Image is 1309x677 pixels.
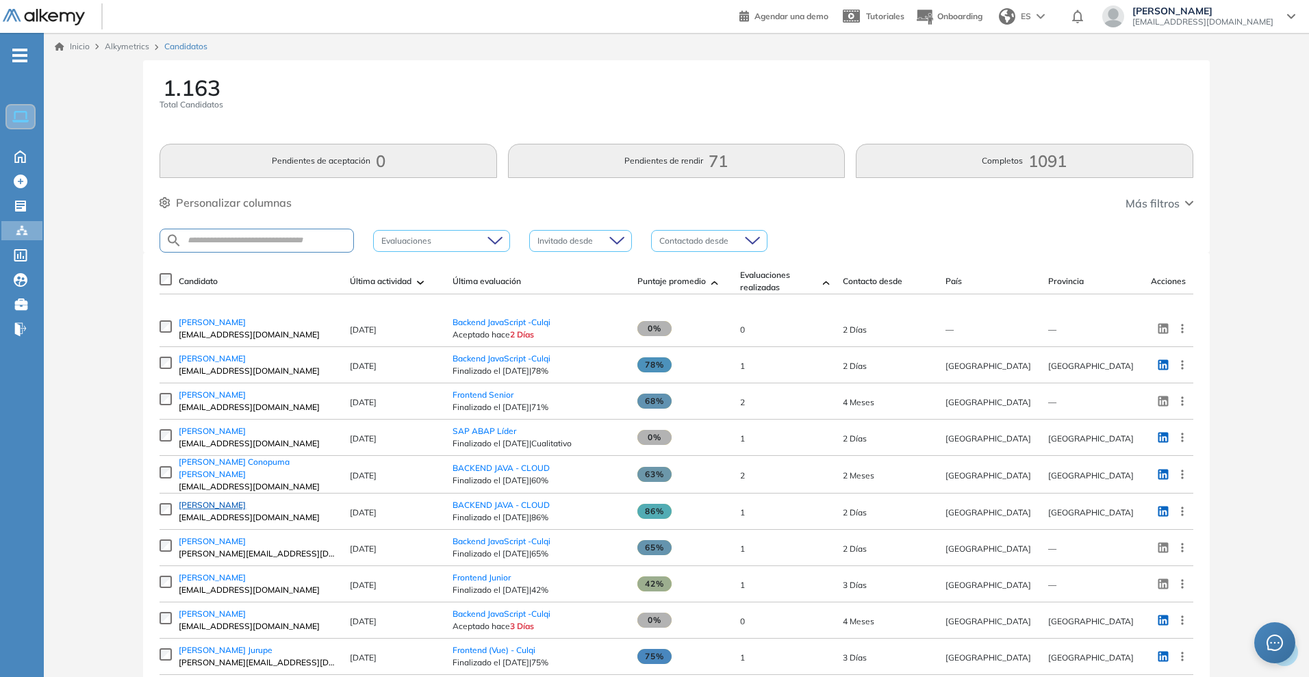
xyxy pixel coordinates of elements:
a: Frontend (Vue) - Culqi [453,645,535,655]
img: [missing "en.ARROW_ALT" translation] [711,281,718,285]
span: 3 Días [510,621,534,631]
span: [PERSON_NAME] [179,317,246,327]
span: 78% [637,357,672,372]
span: Finalizado el [DATE] | 75% [453,656,624,669]
button: Más filtros [1126,195,1193,212]
span: [DATE] [350,544,377,554]
span: 12-sep-2025 [843,433,867,444]
span: Onboarding [937,11,982,21]
span: 0% [637,613,672,628]
span: Personalizar columnas [176,194,292,211]
button: Onboarding [915,2,982,31]
span: Finalizado el [DATE] | 42% [453,584,624,596]
span: País [945,275,962,288]
a: [PERSON_NAME] [179,389,336,401]
span: 68% [637,394,672,409]
span: — [1048,397,1056,407]
span: [PERSON_NAME] [1132,5,1273,16]
a: [PERSON_NAME] Jurupe [179,644,336,656]
span: [GEOGRAPHIC_DATA] [945,433,1031,444]
span: 08-jul-2025 [843,470,874,481]
span: [GEOGRAPHIC_DATA] [1048,507,1134,518]
span: Acciones [1151,275,1186,288]
span: [DATE] [350,652,377,663]
span: 1 [740,652,745,663]
span: Puntaje promedio [637,275,706,288]
span: [GEOGRAPHIC_DATA] [945,544,1031,554]
span: [DATE] [350,433,377,444]
span: [DATE] [350,580,377,590]
span: [GEOGRAPHIC_DATA] [945,470,1031,481]
span: Aceptado hace [453,329,624,341]
a: [PERSON_NAME] [179,499,336,511]
span: [PERSON_NAME] [179,389,246,400]
span: [PERSON_NAME] [179,572,246,583]
span: 24-abr-2025 [843,397,874,407]
span: [GEOGRAPHIC_DATA] [945,652,1031,663]
span: [GEOGRAPHIC_DATA] [1048,616,1134,626]
span: ES [1021,10,1031,23]
span: [PERSON_NAME] [179,536,246,546]
img: [missing "en.ARROW_ALT" translation] [823,281,830,285]
a: [PERSON_NAME] [179,608,336,620]
button: Pendientes de aceptación0 [160,144,496,178]
span: [GEOGRAPHIC_DATA] [945,507,1031,518]
span: [EMAIL_ADDRESS][DOMAIN_NAME] [179,481,336,493]
span: 86% [637,504,672,519]
span: 24-abr-2025 [843,616,874,626]
span: [GEOGRAPHIC_DATA] [945,616,1031,626]
span: Alkymetrics [105,41,149,51]
a: [PERSON_NAME] [179,316,336,329]
span: Evaluaciones realizadas [740,269,817,294]
img: arrow [1037,14,1045,19]
span: 0 [740,324,745,335]
span: Finalizado el [DATE] | 86% [453,511,624,524]
span: [GEOGRAPHIC_DATA] [1048,433,1134,444]
span: Última evaluación [453,275,521,288]
span: Frontend Senior [453,389,513,400]
span: [EMAIL_ADDRESS][DOMAIN_NAME] [179,365,336,377]
span: 2 [740,470,745,481]
span: [GEOGRAPHIC_DATA] [945,580,1031,590]
span: Tutoriales [866,11,904,21]
span: Candidato [179,275,218,288]
span: [EMAIL_ADDRESS][DOMAIN_NAME] [179,401,336,413]
span: [DATE] [350,361,377,371]
span: Backend JavaScript -Culqi [453,609,550,619]
span: 1 [740,361,745,371]
span: 63% [637,467,672,482]
span: Más filtros [1126,195,1180,212]
span: 1 [740,507,745,518]
span: 12-sep-2025 [843,361,867,371]
span: Finalizado el [DATE] | 65% [453,548,624,560]
a: Agendar una demo [739,7,828,23]
span: [DATE] [350,397,377,407]
span: [EMAIL_ADDRESS][DOMAIN_NAME] [179,437,336,450]
span: Finalizado el [DATE] | 71% [453,401,624,413]
a: Backend JavaScript -Culqi [453,317,550,327]
span: BACKEND JAVA - CLOUD [453,500,550,510]
a: Frontend Junior [453,572,511,583]
a: Inicio [55,40,90,53]
span: Candidatos [164,40,207,53]
img: [missing "en.ARROW_ALT" translation] [417,281,424,285]
div: Widget de chat [1241,611,1309,677]
span: Finalizado el [DATE] | 78% [453,365,624,377]
span: Última actividad [350,275,411,288]
span: — [1048,544,1056,554]
span: 1 [740,544,745,554]
span: BACKEND JAVA - CLOUD [453,463,550,473]
span: 0% [637,321,672,336]
a: Backend JavaScript -Culqi [453,353,550,363]
a: [PERSON_NAME] [179,572,336,584]
span: 1 [740,433,745,444]
span: [PERSON_NAME] [179,353,246,363]
span: 75% [637,649,672,664]
span: [EMAIL_ADDRESS][DOMAIN_NAME] [1132,16,1273,27]
span: [PERSON_NAME] Jurupe [179,645,272,655]
span: Provincia [1048,275,1084,288]
a: SAP ABAP Líder [453,426,516,436]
